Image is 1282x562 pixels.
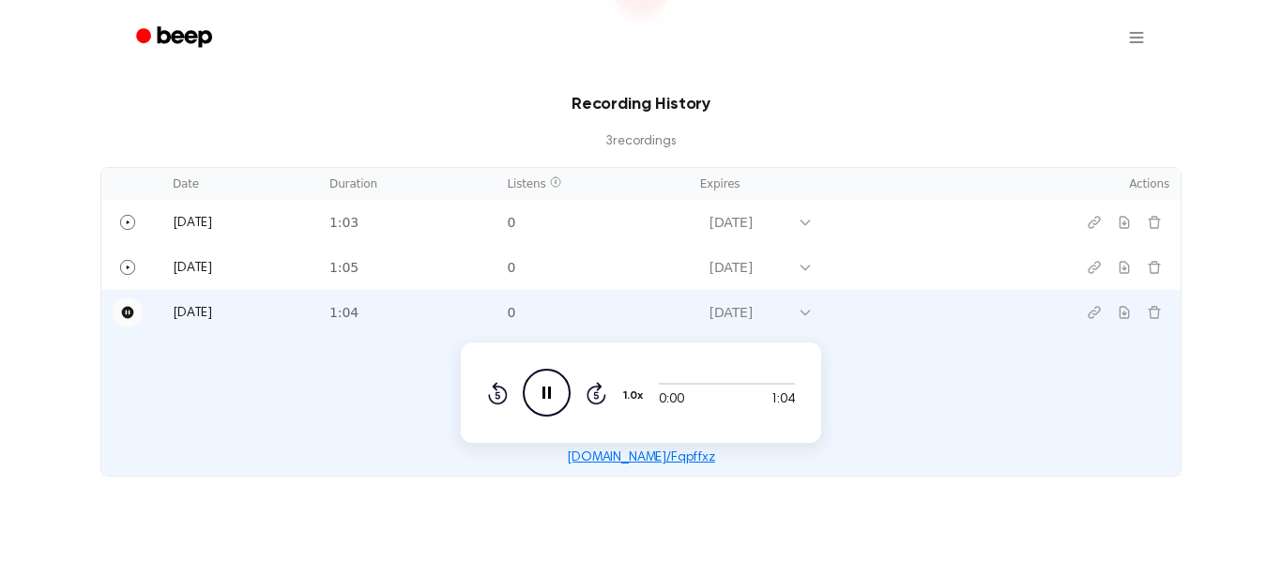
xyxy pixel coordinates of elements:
div: [DATE] [710,303,788,323]
div: [DATE] [710,213,788,233]
div: [DATE] [710,258,788,278]
button: Open menu [1114,15,1159,60]
td: 1:05 [318,245,496,290]
td: 0 [496,290,688,335]
button: Copy link [1079,207,1109,237]
button: Download recording [1109,252,1139,282]
button: Download recording [1109,297,1139,327]
span: 0:00 [659,390,683,410]
td: 1:04 [318,290,496,335]
td: 0 [496,245,688,290]
p: 3 recording s [130,132,1152,152]
td: 1:03 [318,200,496,245]
th: Date [161,168,318,200]
th: Duration [318,168,496,200]
button: Delete recording [1139,297,1169,327]
button: Delete recording [1139,252,1169,282]
th: Expires [689,168,1030,200]
button: Download recording [1109,207,1139,237]
th: Listens [496,168,688,200]
a: [DOMAIN_NAME]/Fqpffxz [567,451,715,464]
button: Copy link [1079,252,1109,282]
span: Listen count reflects other listeners and records at most one play per listener per hour. It excl... [550,176,561,188]
span: [DATE] [173,217,212,230]
button: 1.0x [621,380,649,412]
button: Pause [113,297,143,327]
button: Play [113,252,143,282]
span: [DATE] [173,307,212,320]
a: Beep [123,20,229,56]
span: [DATE] [173,262,212,275]
span: 1:04 [771,390,795,410]
button: Play [113,207,143,237]
h3: Recording History [130,92,1152,117]
button: Copy link [1079,297,1109,327]
td: 0 [496,200,688,245]
button: Delete recording [1139,207,1169,237]
th: Actions [1030,168,1181,200]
